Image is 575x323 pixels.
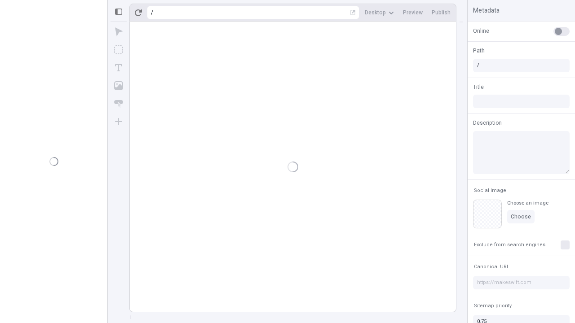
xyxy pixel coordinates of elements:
span: Description [473,119,502,127]
div: / [151,9,153,16]
button: Sitemap priority [472,301,513,311]
input: https://makeswift.com [473,276,570,289]
div: Choose an image [507,200,548,206]
button: Box [111,42,127,58]
button: Canonical URL [472,262,511,272]
button: Exclude from search engines [472,240,547,250]
button: Button [111,96,127,112]
span: Online [473,27,489,35]
button: Social Image [472,185,508,196]
span: Sitemap priority [474,302,512,309]
span: Path [473,47,485,55]
button: Image [111,78,127,94]
button: Text [111,60,127,76]
span: Title [473,83,484,91]
span: Publish [432,9,451,16]
span: Canonical URL [474,263,509,270]
button: Choose [507,210,535,223]
button: Publish [428,6,454,19]
span: Desktop [365,9,386,16]
span: Exclude from search engines [474,241,545,248]
span: Social Image [474,187,506,194]
button: Preview [399,6,426,19]
span: Preview [403,9,423,16]
span: Choose [511,213,531,220]
button: Desktop [361,6,398,19]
